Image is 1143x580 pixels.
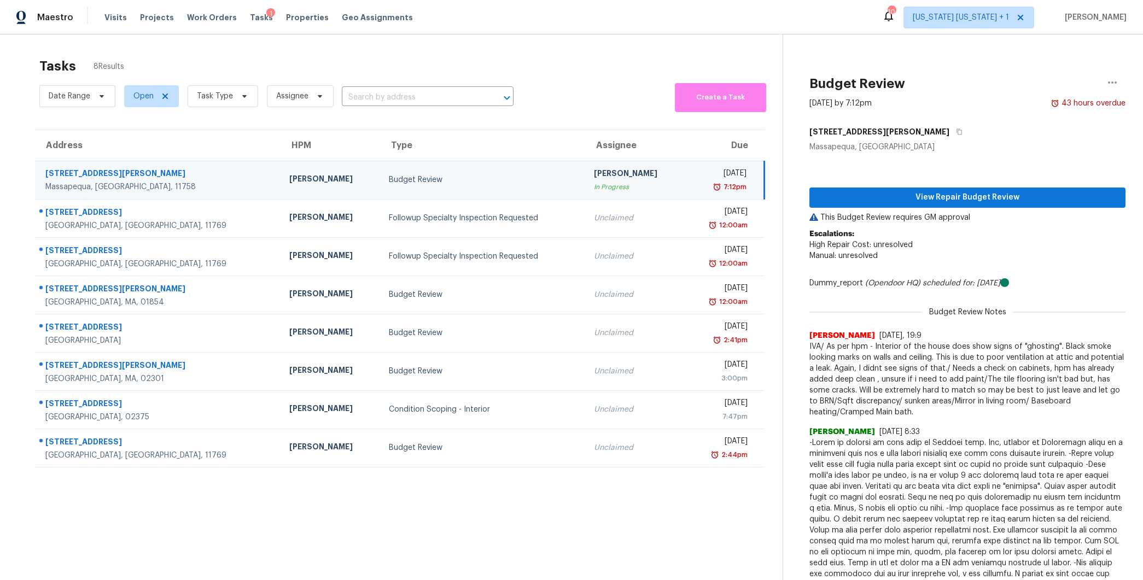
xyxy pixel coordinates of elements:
div: Budget Review [389,174,576,185]
span: Manual: unresolved [809,252,878,260]
div: Unclaimed [594,251,676,262]
div: [STREET_ADDRESS] [45,245,272,259]
div: 12:00am [717,258,748,269]
div: Massapequa, [GEOGRAPHIC_DATA] [809,142,1125,153]
div: Followup Specialty Inspection Requested [389,251,576,262]
span: High Repair Cost: unresolved [809,241,913,249]
span: Maestro [37,12,73,23]
div: [GEOGRAPHIC_DATA], MA, 01854 [45,297,272,308]
b: Escalations: [809,230,854,238]
div: 3:00pm [693,373,747,384]
th: Type [380,130,585,161]
button: Create a Task [675,83,766,112]
th: Due [684,130,764,161]
div: Unclaimed [594,327,676,338]
span: Assignee [276,91,308,102]
div: [PERSON_NAME] [289,326,371,340]
h2: Tasks [39,61,76,72]
img: Overdue Alarm Icon [713,335,721,345]
img: Overdue Alarm Icon [708,258,717,269]
span: Tasks [250,14,273,21]
div: In Progress [594,181,676,192]
div: [GEOGRAPHIC_DATA], [GEOGRAPHIC_DATA], 11769 [45,259,272,270]
span: Create a Task [680,91,761,104]
th: Assignee [585,130,685,161]
div: [PERSON_NAME] [289,365,371,378]
div: [DATE] [693,436,747,449]
h5: [STREET_ADDRESS][PERSON_NAME] [809,126,949,137]
div: Dummy_report [809,278,1125,289]
span: [US_STATE] [US_STATE] + 1 [913,12,1009,23]
div: 1 [266,8,275,19]
div: [GEOGRAPHIC_DATA] [45,335,272,346]
span: [DATE], 19:9 [879,332,922,339]
span: [DATE] 8:33 [879,428,920,436]
div: [DATE] [693,283,747,296]
div: Unclaimed [594,213,676,224]
div: 2:41pm [721,335,748,345]
button: View Repair Budget Review [809,188,1125,208]
div: [DATE] [693,397,747,411]
div: [PERSON_NAME] [289,403,371,417]
button: Open [499,90,515,106]
div: Unclaimed [594,289,676,300]
span: Budget Review Notes [923,307,1013,318]
div: [GEOGRAPHIC_DATA], MA, 02301 [45,373,272,384]
div: Unclaimed [594,442,676,453]
span: Date Range [49,91,90,102]
div: [DATE] [693,168,747,181]
div: [STREET_ADDRESS] [45,398,272,412]
span: [PERSON_NAME] [1060,12,1127,23]
div: [PERSON_NAME] [289,212,371,225]
div: [PERSON_NAME] [289,288,371,302]
div: Condition Scoping - Interior [389,404,576,415]
img: Overdue Alarm Icon [713,181,721,192]
div: [DATE] [693,321,747,335]
span: [PERSON_NAME] [809,330,875,341]
span: 8 Results [94,61,124,72]
th: HPM [281,130,380,161]
div: [DATE] by 7:12pm [809,98,872,109]
span: Projects [140,12,174,23]
span: Visits [104,12,127,23]
div: 10 [888,7,895,17]
span: Work Orders [187,12,237,23]
img: Overdue Alarm Icon [708,220,717,231]
div: [PERSON_NAME] [289,250,371,263]
div: [STREET_ADDRESS] [45,207,272,220]
div: [STREET_ADDRESS][PERSON_NAME] [45,168,272,181]
h2: Budget Review [809,78,905,89]
div: [STREET_ADDRESS][PERSON_NAME] [45,283,272,297]
button: Copy Address [949,122,964,142]
div: [DATE] [693,206,747,220]
span: [PERSON_NAME] [809,426,875,437]
div: 7:12pm [721,181,747,192]
div: [PERSON_NAME] [289,173,371,187]
p: This Budget Review requires GM approval [809,212,1125,223]
div: [GEOGRAPHIC_DATA], [GEOGRAPHIC_DATA], 11769 [45,220,272,231]
div: 2:44pm [719,449,748,460]
div: Unclaimed [594,404,676,415]
div: Massapequa, [GEOGRAPHIC_DATA], 11758 [45,181,272,192]
div: 43 hours overdue [1059,98,1125,109]
div: Budget Review [389,289,576,300]
div: Budget Review [389,327,576,338]
img: Overdue Alarm Icon [708,296,717,307]
div: [DATE] [693,359,747,373]
div: Budget Review [389,366,576,377]
div: Unclaimed [594,366,676,377]
span: Geo Assignments [342,12,413,23]
span: IVA/ As per hpm - Interior of the house does show signs of "ghosting". Black smoke looking marks ... [809,341,1125,418]
i: (Opendoor HQ) [865,279,920,287]
i: scheduled for: [DATE] [923,279,1000,287]
span: View Repair Budget Review [818,191,1117,204]
div: Followup Specialty Inspection Requested [389,213,576,224]
div: [GEOGRAPHIC_DATA], [GEOGRAPHIC_DATA], 11769 [45,450,272,461]
img: Overdue Alarm Icon [710,449,719,460]
div: 12:00am [717,220,748,231]
div: [STREET_ADDRESS] [45,321,272,335]
div: [STREET_ADDRESS][PERSON_NAME] [45,360,272,373]
img: Overdue Alarm Icon [1051,98,1059,109]
span: Open [133,91,154,102]
span: Task Type [197,91,233,102]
